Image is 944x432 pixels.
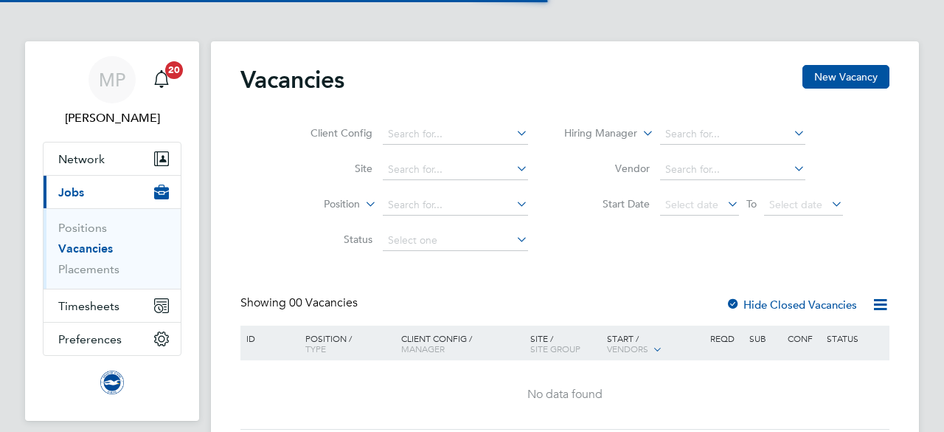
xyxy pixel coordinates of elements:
[288,126,372,140] label: Client Config
[527,326,604,361] div: Site /
[165,61,183,79] span: 20
[44,323,181,355] button: Preferences
[58,241,113,256] a: Vacancies
[58,332,122,346] span: Preferences
[742,194,761,213] span: To
[99,70,125,89] span: MP
[401,343,445,354] span: Manager
[707,326,745,351] div: Reqd
[565,162,650,175] label: Vendor
[823,326,887,351] div: Status
[240,295,361,311] div: Showing
[243,326,294,351] div: ID
[58,185,84,199] span: Jobs
[58,152,105,166] span: Network
[43,109,181,127] span: Mark Pedrick
[565,197,650,210] label: Start Date
[552,126,637,141] label: Hiring Manager
[43,371,181,394] a: Go to home page
[100,371,124,394] img: brightonandhovealbion-logo-retina.png
[288,162,372,175] label: Site
[383,160,528,180] input: Search for...
[44,143,181,175] button: Network
[603,326,707,363] div: Start /
[44,208,181,289] div: Jobs
[240,65,344,95] h2: Vacancies
[25,41,199,421] nav: Main navigation
[305,343,326,354] span: Type
[44,289,181,322] button: Timesheets
[660,160,805,180] input: Search for...
[58,262,119,276] a: Placements
[294,326,398,361] div: Position /
[383,124,528,145] input: Search for...
[746,326,784,351] div: Sub
[44,176,181,208] button: Jobs
[43,56,181,127] a: MP[PERSON_NAME]
[802,65,889,89] button: New Vacancy
[58,221,107,235] a: Positions
[383,230,528,251] input: Select one
[288,233,372,246] label: Status
[289,295,358,310] span: 00 Vacancies
[726,298,857,312] label: Hide Closed Vacancies
[243,387,887,402] div: No data found
[398,326,527,361] div: Client Config /
[769,198,822,211] span: Select date
[147,56,176,103] a: 20
[784,326,822,351] div: Conf
[607,343,648,354] span: Vendors
[383,195,528,216] input: Search for...
[665,198,718,211] span: Select date
[275,197,360,212] label: Position
[660,124,805,145] input: Search for...
[530,343,580,354] span: Site Group
[58,299,119,313] span: Timesheets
